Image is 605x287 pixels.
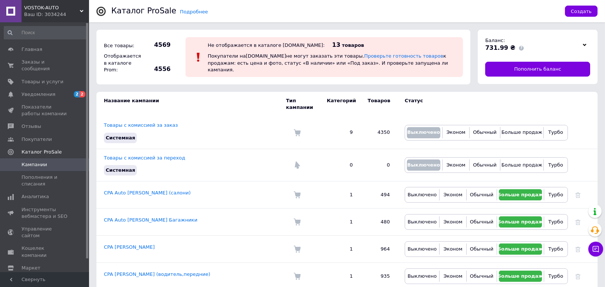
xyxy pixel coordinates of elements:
[22,59,69,72] span: Заказы и сообщения
[444,246,463,252] span: Эконом
[293,129,301,136] img: Комиссия за заказ
[319,236,360,263] td: 1
[447,129,466,135] span: Эконом
[360,181,397,209] td: 494
[468,244,495,255] button: Обычный
[407,244,437,255] button: Выключено
[407,216,437,228] button: Выключено
[502,162,542,168] span: Больше продаж
[502,127,542,138] button: Больше продаж
[575,192,581,197] a: Удалить
[407,189,437,200] button: Выключено
[444,192,463,197] span: Эконом
[407,129,440,135] span: Выключено
[548,192,563,197] span: Турбо
[22,78,63,85] span: Товары и услуги
[470,273,493,279] span: Обычный
[407,159,440,171] button: Выключено
[208,42,325,48] div: Не отображается в каталоге [DOMAIN_NAME]:
[470,219,493,225] span: Обычный
[22,46,42,53] span: Главная
[79,91,85,97] span: 2
[96,92,286,116] td: Название кампании
[145,41,171,49] span: 4569
[548,219,563,225] span: Турбо
[24,11,89,18] div: Ваш ID: 3034244
[499,216,542,228] button: Больше продаж
[588,242,603,257] button: Чат с покупателем
[546,244,566,255] button: Турбо
[485,44,515,51] span: 731.99 ₴
[485,62,590,77] a: Пополнить баланс
[397,92,568,116] td: Статус
[571,9,592,14] span: Создать
[546,271,566,282] button: Турбо
[473,129,496,135] span: Обычный
[447,162,466,168] span: Эконом
[104,122,178,128] a: Товары с комиссией за заказ
[499,271,542,282] button: Больше продаж
[441,189,464,200] button: Эконом
[575,219,581,225] a: Удалить
[441,216,464,228] button: Эконом
[444,273,463,279] span: Эконом
[74,91,80,97] span: 2
[102,41,143,51] div: Все товары:
[468,216,495,228] button: Обычный
[342,42,364,48] span: товаров
[332,41,340,48] span: 13
[360,149,397,181] td: 0
[22,245,69,258] span: Кошелек компании
[319,149,360,181] td: 0
[548,273,563,279] span: Турбо
[22,136,52,143] span: Покупатели
[360,236,397,263] td: 964
[546,189,566,200] button: Турбо
[106,135,135,141] span: Системная
[565,6,598,17] button: Создать
[407,127,440,138] button: Выключено
[546,127,566,138] button: Турбо
[22,161,47,168] span: Кампании
[193,52,204,63] img: :exclamation:
[364,53,443,59] a: Проверьте готовность товаров
[104,244,155,250] a: CPA [PERSON_NAME]
[444,159,467,171] button: Эконом
[104,155,185,161] a: Товары с комиссией за переход
[497,219,543,225] span: Больше продаж
[102,51,143,75] div: Отображается в каталоге Prom:
[22,149,62,155] span: Каталог ProSale
[407,162,440,168] span: Выключено
[407,271,437,282] button: Выключено
[441,271,464,282] button: Эконом
[514,66,561,72] span: Пополнить баланс
[548,129,563,135] span: Турбо
[502,159,542,171] button: Больше продаж
[180,9,208,14] a: Подробнее
[546,159,566,171] button: Турбо
[499,189,542,200] button: Больше продаж
[468,271,495,282] button: Обычный
[360,92,397,116] td: Товаров
[444,127,467,138] button: Эконом
[408,273,437,279] span: Выключено
[24,4,80,11] span: VOSTOK-AUTO
[293,245,301,253] img: Комиссия за заказ
[22,193,49,200] span: Аналитика
[319,209,360,236] td: 1
[22,226,69,239] span: Управление сайтом
[502,129,542,135] span: Больше продаж
[548,246,563,252] span: Турбо
[104,190,191,196] a: CPA Auto [PERSON_NAME] (салони)
[497,192,543,197] span: Больше продаж
[470,246,493,252] span: Обычный
[441,244,464,255] button: Эконом
[104,217,197,223] a: CPA Auto [PERSON_NAME] Багажники
[548,162,563,168] span: Турбо
[22,206,69,220] span: Инструменты вебмастера и SEO
[293,218,301,226] img: Комиссия за заказ
[145,65,171,73] span: 4556
[104,271,210,277] a: CPA [PERSON_NAME] (водитель,передние)
[111,7,176,15] div: Каталог ProSale
[319,92,360,116] td: Категорий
